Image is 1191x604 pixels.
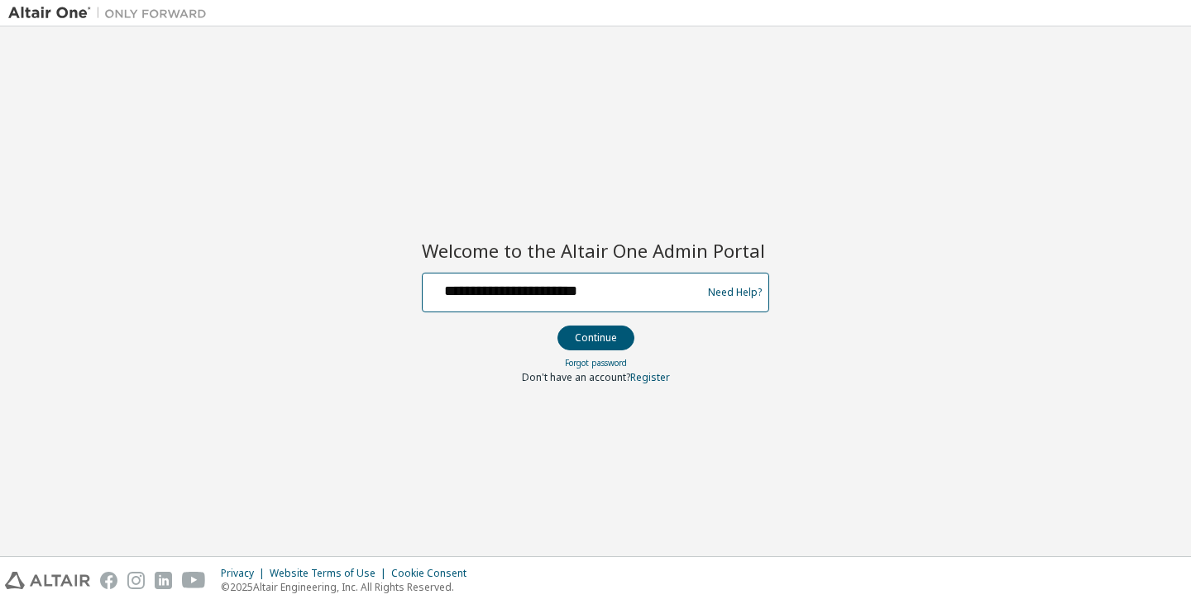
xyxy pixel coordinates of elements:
[127,572,145,589] img: instagram.svg
[557,326,634,350] button: Continue
[8,5,215,21] img: Altair One
[422,239,769,262] h2: Welcome to the Altair One Admin Portal
[5,572,90,589] img: altair_logo.svg
[221,580,476,594] p: © 2025 Altair Engineering, Inc. All Rights Reserved.
[182,572,206,589] img: youtube.svg
[155,572,172,589] img: linkedin.svg
[565,357,627,369] a: Forgot password
[100,572,117,589] img: facebook.svg
[708,292,762,292] a: Need Help?
[522,370,630,384] span: Don't have an account?
[270,567,391,580] div: Website Terms of Use
[221,567,270,580] div: Privacy
[630,370,670,384] a: Register
[391,567,476,580] div: Cookie Consent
